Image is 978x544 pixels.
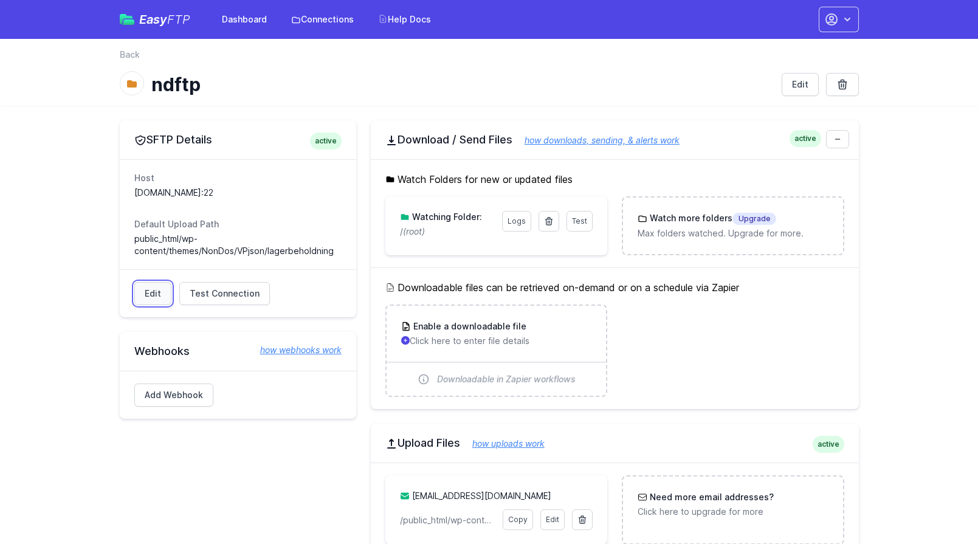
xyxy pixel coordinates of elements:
dd: public_html/wp-content/themes/NonDos/VPjson/lagerbeholdning [134,233,342,257]
h2: Upload Files [385,436,844,450]
h3: Watching Folder: [410,211,482,223]
a: Enable a downloadable file Click here to enter file details Downloadable in Zapier workflows [387,306,606,396]
h3: Need more email addresses? [647,491,774,503]
dt: Host [134,172,342,184]
p: /public_html/wp-content/themes/NonDos/VPjson [400,514,495,526]
a: how uploads work [460,438,545,449]
span: Easy [139,13,190,26]
a: Test [566,211,593,232]
img: easyftp_logo.png [120,14,134,25]
p: / [400,226,495,238]
span: Test [572,216,587,226]
iframe: Drift Widget Chat Controller [917,483,963,529]
span: active [790,130,821,147]
h3: Watch more folders [647,212,776,225]
a: Edit [782,73,819,96]
a: how webhooks work [248,344,342,356]
p: Max folders watched. Upgrade for more. [638,227,828,239]
i: (root) [403,226,425,236]
nav: Breadcrumb [120,49,859,68]
a: Dashboard [215,9,274,30]
a: EasyFTP [120,13,190,26]
p: Click here to enter file details [401,335,591,347]
a: Back [120,49,140,61]
span: active [310,133,342,150]
span: Downloadable in Zapier workflows [437,373,576,385]
a: Test Connection [179,282,270,305]
span: active [813,436,844,453]
a: Add Webhook [134,384,213,407]
a: how downloads, sending, & alerts work [512,135,680,145]
a: Help Docs [371,9,438,30]
a: Edit [134,282,171,305]
h2: SFTP Details [134,133,342,147]
p: Click here to upgrade for more [638,506,828,518]
h2: Webhooks [134,344,342,359]
a: Connections [284,9,361,30]
a: Copy [503,509,533,530]
h2: Download / Send Files [385,133,844,147]
dt: Default Upload Path [134,218,342,230]
h5: Watch Folders for new or updated files [385,172,844,187]
a: Edit [540,509,565,530]
span: Test Connection [190,287,260,300]
dd: [DOMAIN_NAME]:22 [134,187,342,199]
h3: Enable a downloadable file [411,320,526,332]
h5: Downloadable files can be retrieved on-demand or on a schedule via Zapier [385,280,844,295]
h1: ndftp [151,74,772,95]
span: Upgrade [732,213,776,225]
a: [EMAIL_ADDRESS][DOMAIN_NAME] [412,491,551,501]
a: Logs [502,211,531,232]
a: Need more email addresses? Click here to upgrade for more [623,477,842,532]
a: Watch more foldersUpgrade Max folders watched. Upgrade for more. [623,198,842,254]
span: FTP [167,12,190,27]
